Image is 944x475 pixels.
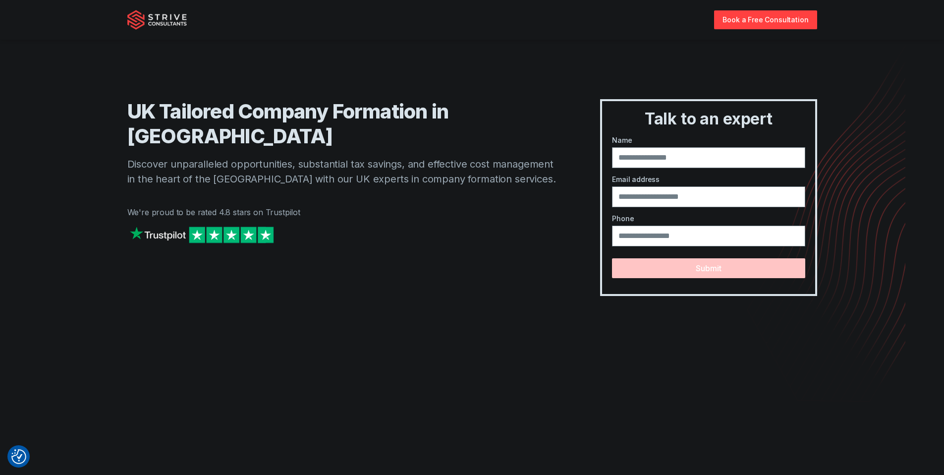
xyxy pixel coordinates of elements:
label: Phone [612,213,805,224]
a: Book a Free Consultation [714,10,817,29]
h1: UK Tailored Company Formation in [GEOGRAPHIC_DATA] [127,99,561,149]
label: Name [612,135,805,145]
img: Strive Consultants [127,10,187,30]
label: Email address [612,174,805,184]
button: Consent Preferences [11,449,26,464]
img: Revisit consent button [11,449,26,464]
p: Discover unparalleled opportunities, substantial tax savings, and effective cost management in th... [127,157,561,186]
button: Submit [612,258,805,278]
h3: Talk to an expert [606,109,811,129]
img: Strive on Trustpilot [127,224,276,245]
p: We're proud to be rated 4.8 stars on Trustpilot [127,206,561,218]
